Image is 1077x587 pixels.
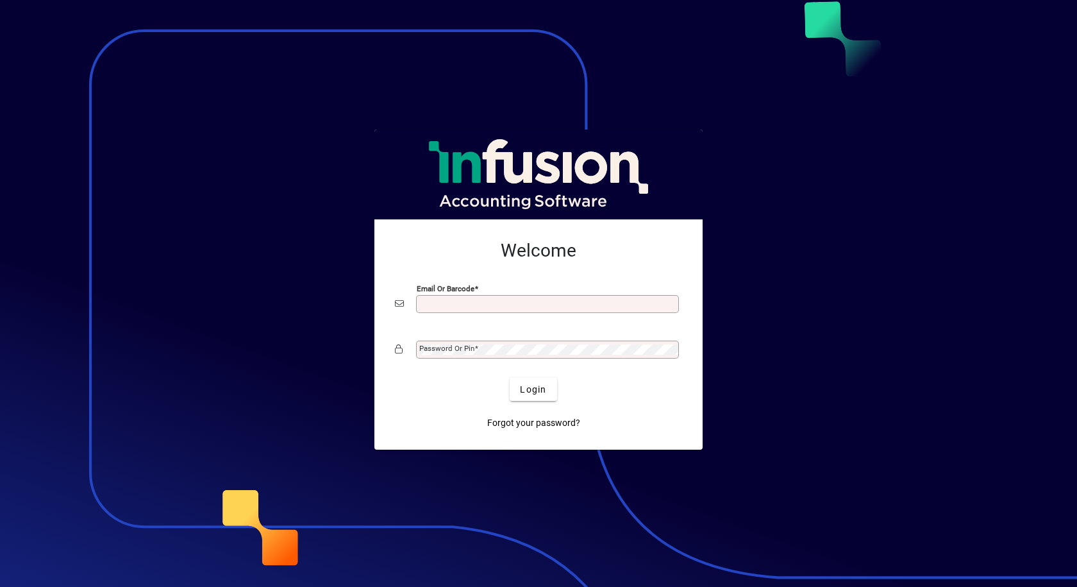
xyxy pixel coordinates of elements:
a: Forgot your password? [482,411,585,434]
button: Login [510,378,556,401]
span: Login [520,383,546,396]
h2: Welcome [395,240,682,262]
span: Forgot your password? [487,416,580,430]
mat-label: Email or Barcode [417,284,474,293]
mat-label: Password or Pin [419,344,474,353]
